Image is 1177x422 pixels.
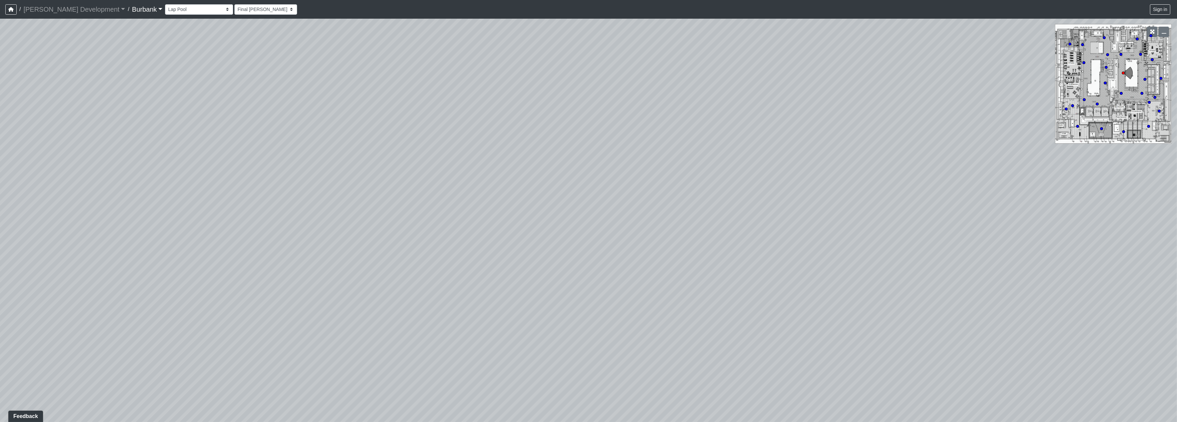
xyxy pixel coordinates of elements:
a: [PERSON_NAME] Development [23,3,125,16]
iframe: Ybug feedback widget [5,409,44,422]
button: Sign in [1150,4,1170,15]
a: Burbank [132,3,163,16]
span: / [17,3,23,16]
span: / [125,3,132,16]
